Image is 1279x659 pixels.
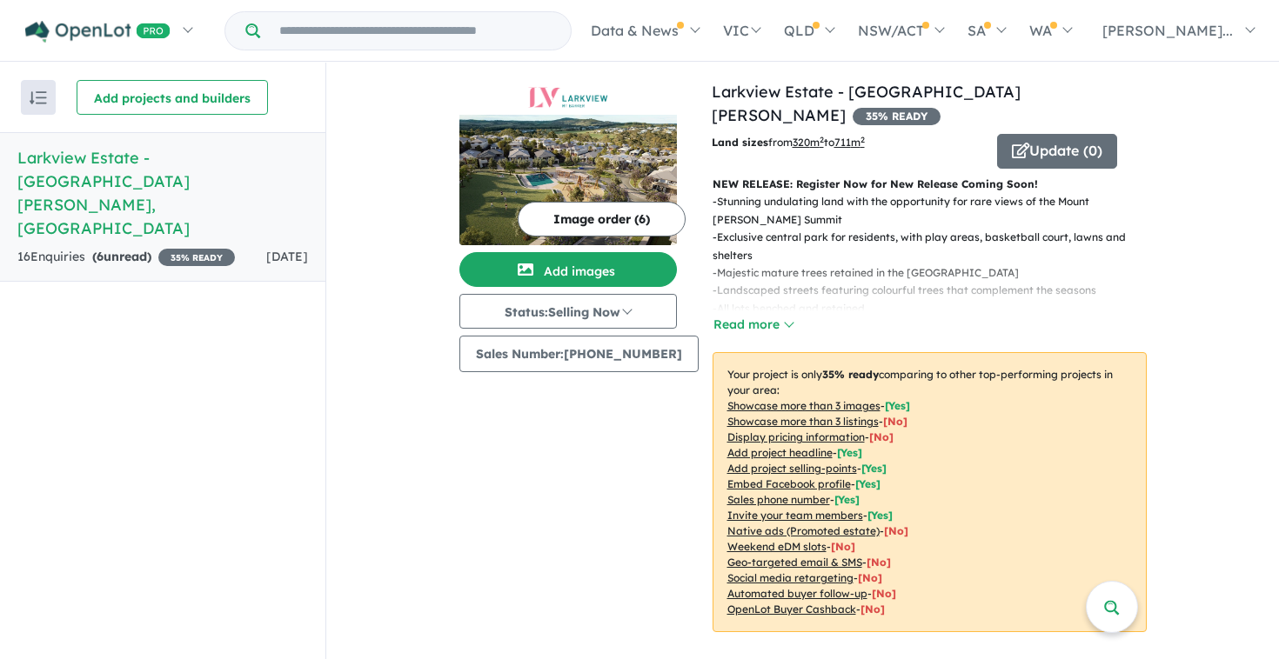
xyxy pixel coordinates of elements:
[30,91,47,104] img: sort.svg
[712,136,768,149] b: Land sizes
[867,556,891,569] span: [No]
[834,493,860,506] span: [ Yes ]
[822,368,879,381] b: 35 % ready
[466,87,670,108] img: Larkview Estate - Mount Barker Logo
[712,82,1021,125] a: Larkview Estate - [GEOGRAPHIC_DATA][PERSON_NAME]
[713,176,1147,193] p: NEW RELEASE: Register Now for New Release Coming Soon!
[459,336,699,372] button: Sales Number:[PHONE_NUMBER]
[1102,22,1233,39] span: [PERSON_NAME]...
[713,282,1161,299] p: - Landscaped streets featuring colourful trees that complement the seasons
[885,399,910,412] span: [ Yes ]
[872,587,896,600] span: [No]
[727,446,833,459] u: Add project headline
[459,294,677,329] button: Status:Selling Now
[77,80,268,115] button: Add projects and builders
[713,352,1147,632] p: Your project is only comparing to other top-performing projects in your area: - - - - - - - - - -...
[883,415,907,428] span: [ No ]
[837,446,862,459] span: [ Yes ]
[158,249,235,266] span: 35 % READY
[727,571,854,584] u: Social media retargeting
[727,540,827,553] u: Weekend eDM slots
[831,540,855,553] span: [No]
[855,477,881,490] span: [ Yes ]
[727,415,879,428] u: Showcase more than 3 listings
[459,80,677,245] a: Larkview Estate - Mount Barker LogoLarkview Estate - Mount Barker
[17,146,308,240] h5: Larkview Estate - [GEOGRAPHIC_DATA][PERSON_NAME] , [GEOGRAPHIC_DATA]
[824,136,865,149] span: to
[713,264,1161,282] p: - Majestic mature trees retained in the [GEOGRAPHIC_DATA]
[92,249,151,264] strong: ( unread)
[727,430,865,443] u: Display pricing information
[712,134,984,151] p: from
[860,602,885,616] span: [No]
[820,135,824,144] sup: 2
[793,136,824,149] u: 320 m
[459,115,677,245] img: Larkview Estate - Mount Barker
[727,509,863,522] u: Invite your team members
[713,193,1161,229] p: - Stunning undulating land with the opportunity for rare views of the Mount [PERSON_NAME] Summit
[727,493,830,506] u: Sales phone number
[727,556,862,569] u: Geo-targeted email & SMS
[713,315,794,335] button: Read more
[266,249,308,264] span: [DATE]
[869,430,894,443] span: [ No ]
[861,462,887,475] span: [ Yes ]
[264,12,567,50] input: Try estate name, suburb, builder or developer
[518,202,686,236] button: Image order (6)
[884,524,908,537] span: [No]
[25,21,171,43] img: Openlot PRO Logo White
[17,247,235,268] div: 16 Enquir ies
[727,524,880,537] u: Native ads (Promoted estate)
[97,249,104,264] span: 6
[713,229,1161,264] p: - Exclusive central park for residents, with play areas, basketball court, lawns and shelters
[858,571,882,584] span: [No]
[713,300,1161,317] p: - All lots benched and retained
[727,477,851,490] u: Embed Facebook profile
[867,509,893,522] span: [ Yes ]
[834,136,865,149] u: 711 m
[727,399,881,412] u: Showcase more than 3 images
[459,252,677,287] button: Add images
[727,587,867,600] u: Automated buyer follow-up
[860,135,865,144] sup: 2
[727,462,857,475] u: Add project selling-points
[997,134,1117,169] button: Update (0)
[853,108,941,125] span: 35 % READY
[727,602,856,616] u: OpenLot Buyer Cashback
